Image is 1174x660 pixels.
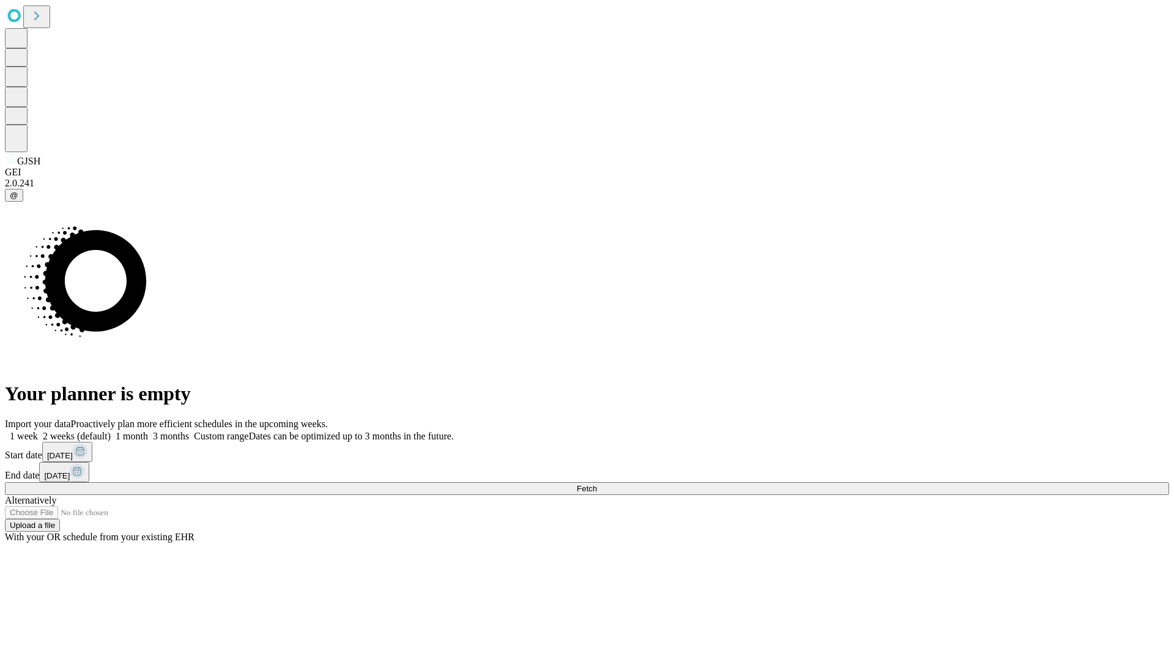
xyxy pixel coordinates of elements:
span: Dates can be optimized up to 3 months in the future. [249,431,454,441]
span: Proactively plan more efficient schedules in the upcoming weeks. [71,419,328,429]
button: Upload a file [5,519,60,532]
div: Start date [5,442,1169,462]
span: Fetch [577,484,597,493]
span: Import your data [5,419,71,429]
button: Fetch [5,482,1169,495]
span: 1 month [116,431,148,441]
span: With your OR schedule from your existing EHR [5,532,194,542]
button: @ [5,189,23,202]
span: 3 months [153,431,189,441]
span: [DATE] [44,471,70,480]
div: End date [5,462,1169,482]
span: 2 weeks (default) [43,431,111,441]
span: 1 week [10,431,38,441]
span: Alternatively [5,495,56,505]
span: GJSH [17,156,40,166]
button: [DATE] [39,462,89,482]
div: GEI [5,167,1169,178]
span: @ [10,191,18,200]
button: [DATE] [42,442,92,462]
div: 2.0.241 [5,178,1169,189]
h1: Your planner is empty [5,383,1169,405]
span: Custom range [194,431,248,441]
span: [DATE] [47,451,73,460]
